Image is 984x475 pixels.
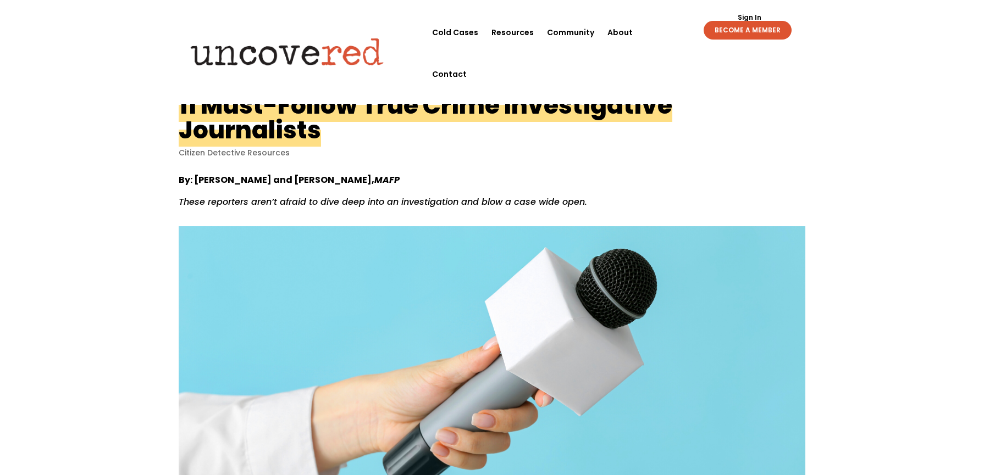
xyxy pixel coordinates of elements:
strong: By: [PERSON_NAME] and [PERSON_NAME], [179,174,400,186]
a: Community [547,12,594,53]
h1: 11 Must-Follow True Crime Investigative Journalists [179,88,672,147]
a: BECOME A MEMBER [704,21,792,40]
em: MAFP [374,174,400,186]
a: Cold Cases [432,12,478,53]
img: Uncovered logo [181,30,393,73]
a: Citizen Detective Resources [179,147,290,158]
a: Sign In [732,14,767,21]
a: Resources [491,12,534,53]
a: About [607,12,633,53]
em: These reporters aren’t afraid to dive deep into an investigation and blow a case wide open. [179,195,587,208]
a: Contact [432,53,467,95]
